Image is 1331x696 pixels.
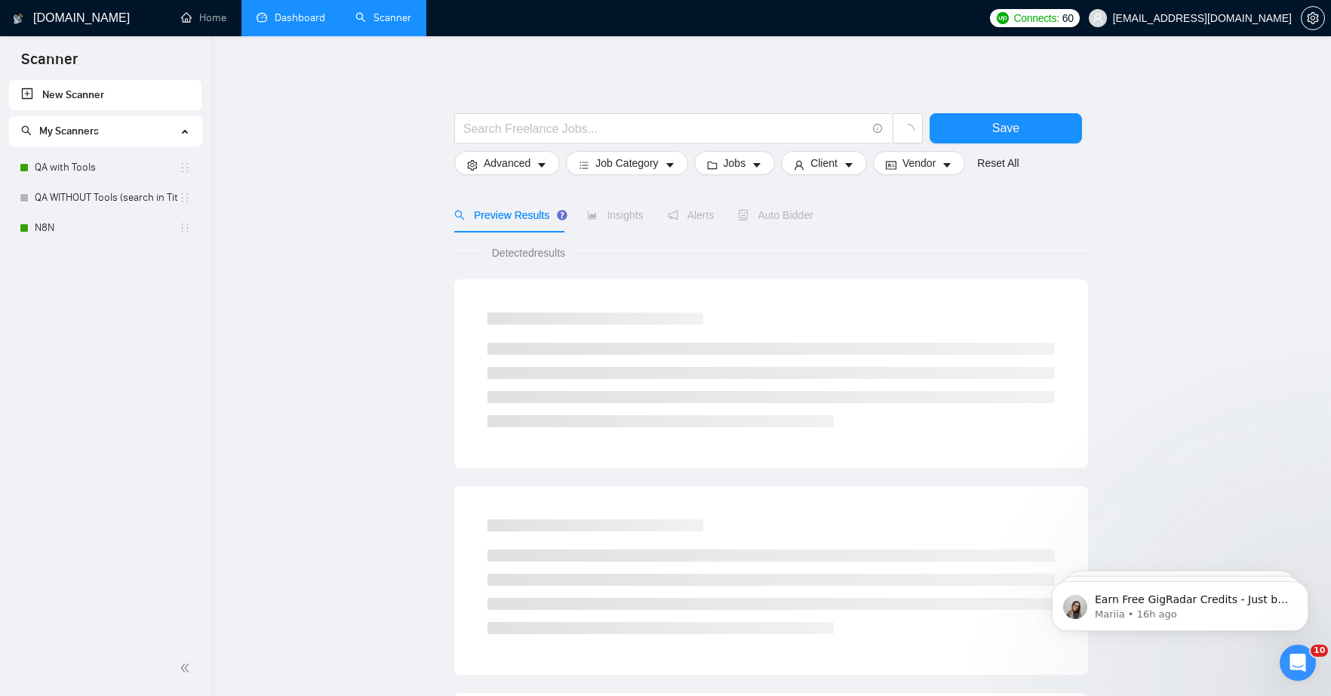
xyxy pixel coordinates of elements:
button: barsJob Categorycaret-down [566,151,687,175]
li: QA with Tools [9,152,201,183]
a: Reset All [977,155,1019,171]
input: Search Freelance Jobs... [463,119,866,138]
span: Connects: [1013,10,1059,26]
span: My Scanners [21,125,99,137]
span: Jobs [724,155,746,171]
span: notification [668,210,678,220]
span: Auto Bidder [738,209,813,221]
iframe: Intercom notifications message [1029,550,1331,655]
button: userClientcaret-down [781,151,867,175]
a: QA with Tools [35,152,179,183]
span: My Scanners [39,125,99,137]
span: Preview Results [454,209,563,221]
iframe: Intercom live chat [1280,645,1316,681]
span: user [1093,13,1103,23]
span: Scanner [9,48,90,80]
span: setting [467,159,478,171]
span: caret-down [942,159,952,171]
img: upwork-logo.png [997,12,1009,24]
div: Tooltip anchor [555,208,569,222]
span: caret-down [752,159,762,171]
a: dashboardDashboard [257,11,325,24]
span: Job Category [595,155,658,171]
span: double-left [180,661,195,676]
span: Vendor [902,155,936,171]
span: idcard [886,159,896,171]
span: holder [179,222,191,234]
a: homeHome [181,11,226,24]
span: setting [1302,12,1324,24]
span: folder [707,159,718,171]
a: setting [1301,12,1325,24]
a: N8N [35,213,179,243]
span: user [794,159,804,171]
span: caret-down [844,159,854,171]
a: searchScanner [355,11,411,24]
button: Save [930,113,1082,143]
a: QA WITHOUT Tools (search in Titles) [35,183,179,213]
span: search [454,210,465,220]
button: settingAdvancedcaret-down [454,151,560,175]
span: robot [738,210,748,220]
button: folderJobscaret-down [694,151,776,175]
span: holder [179,162,191,174]
li: N8N [9,213,201,243]
span: Alerts [668,209,715,221]
span: holder [179,192,191,204]
li: New Scanner [9,80,201,110]
span: caret-down [536,159,547,171]
span: Insights [587,209,643,221]
a: New Scanner [21,80,189,110]
span: Client [810,155,838,171]
span: bars [579,159,589,171]
span: caret-down [665,159,675,171]
span: Advanced [484,155,530,171]
button: idcardVendorcaret-down [873,151,965,175]
li: QA WITHOUT Tools (search in Titles) [9,183,201,213]
span: info-circle [873,124,883,134]
span: loading [901,124,914,137]
span: search [21,125,32,136]
span: area-chart [587,210,598,220]
span: Detected results [481,245,576,261]
span: Save [992,119,1019,137]
span: 10 [1311,645,1328,657]
img: logo [13,7,23,31]
button: setting [1301,6,1325,30]
span: 60 [1062,10,1074,26]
